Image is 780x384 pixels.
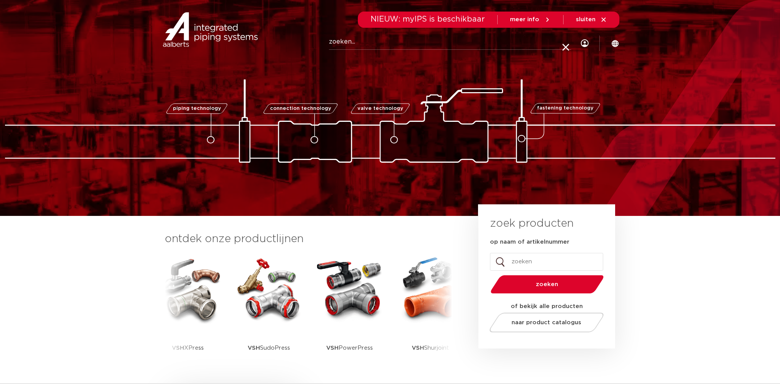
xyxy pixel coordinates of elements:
[490,238,569,246] label: op naam of artikelnummer
[326,324,373,372] p: PowerPress
[153,254,223,372] a: VSHXPress
[412,324,449,372] p: Shurjoint
[487,313,606,332] a: naar product catalogus
[248,324,290,372] p: SudoPress
[510,17,539,22] span: meer info
[234,254,304,372] a: VSHSudoPress
[371,15,485,23] span: NIEUW: myIPS is beschikbaar
[490,253,603,271] input: zoeken
[412,345,424,351] strong: VSH
[396,254,465,372] a: VSHShurjoint
[511,303,583,309] strong: of bekijk alle producten
[172,324,204,372] p: XPress
[172,345,184,351] strong: VSH
[326,345,339,351] strong: VSH
[357,106,403,111] span: valve technology
[165,231,452,247] h3: ontdek onze productlijnen
[510,281,584,287] span: zoeken
[510,16,551,23] a: meer info
[173,106,221,111] span: piping technology
[490,216,574,231] h3: zoek producten
[537,106,594,111] span: fastening technology
[576,16,607,23] a: sluiten
[581,28,589,59] div: my IPS
[248,345,260,351] strong: VSH
[329,34,571,50] input: zoeken...
[315,254,384,372] a: VSHPowerPress
[487,275,607,294] button: zoeken
[576,17,595,22] span: sluiten
[270,106,331,111] span: connection technology
[512,320,581,325] span: naar product catalogus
